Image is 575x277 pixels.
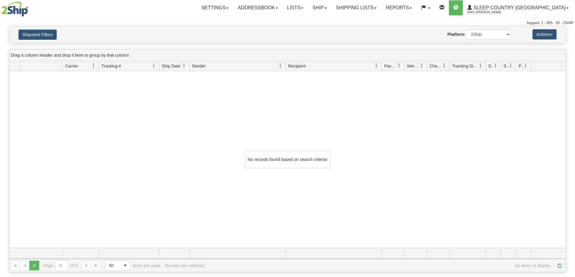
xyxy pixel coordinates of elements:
span: Pickup Status [519,63,524,69]
iframe: chat widget [561,108,574,169]
span: Recipient [288,63,306,69]
a: Lists [283,0,308,15]
span: Page sizes drop down [105,260,130,271]
a: Tracking # filter column settings [149,61,159,71]
a: Delivery Status filter column settings [490,61,501,71]
div: No records found based on search criteria! [245,151,330,168]
span: items per page [105,260,161,271]
a: Shipment Issues filter column settings [506,61,516,71]
span: Page 0 [29,261,39,270]
a: Settings [197,0,233,15]
span: Sleep Country [GEOGRAPHIC_DATA] [472,5,566,10]
span: 50 [109,263,117,269]
a: Addressbook [233,0,283,15]
span: Carrier [65,63,78,69]
a: Packages filter column settings [394,61,404,71]
span: Ship Date [162,63,180,69]
a: Weight filter column settings [417,61,427,71]
span: select [120,261,130,270]
a: Ship [308,0,331,15]
span: 2044 / [PERSON_NAME] [467,9,513,15]
span: Tracking Status [452,63,478,69]
a: Recipient filter column settings [371,61,382,71]
span: Delivery Status [488,63,494,69]
a: Reports [381,0,417,15]
span: Packages [384,63,397,69]
a: Ship Date filter column settings [179,61,189,71]
a: Refresh [555,261,564,270]
a: Sender filter column settings [275,61,286,71]
label: Platform [447,31,465,37]
a: Charge filter column settings [439,61,449,71]
span: Page of 0 [43,260,78,271]
div: Support: 1 - 855 - 55 - 2SHIP [2,20,573,26]
div: grid grouping header [9,49,566,61]
span: No items to display [209,263,551,268]
span: Tracking # [101,63,121,69]
span: Sender [192,63,206,69]
span: Shipment Issues [503,63,509,69]
button: Shipment Filters [18,30,57,40]
a: Sleep Country [GEOGRAPHIC_DATA] 2044 / [PERSON_NAME] [463,0,573,15]
a: Shipping lists [331,0,381,15]
div: No rows are selected [165,263,205,268]
span: Charge [430,63,442,69]
a: Pickup Status filter column settings [521,61,531,71]
a: Tracking Status filter column settings [475,61,486,71]
img: logo2044.jpg [2,2,28,17]
button: Actions [532,29,557,39]
a: Carrier filter column settings [88,61,99,71]
span: Weight [407,63,420,69]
